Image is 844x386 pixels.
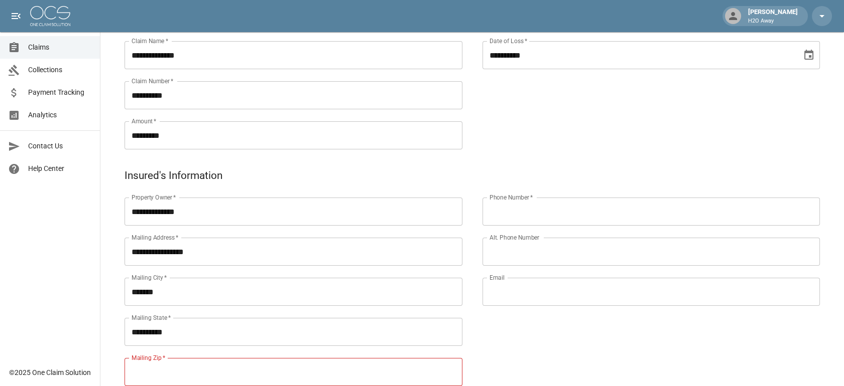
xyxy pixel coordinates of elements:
[490,193,533,202] label: Phone Number
[799,45,819,65] button: Choose date, selected date is Sep 24, 2025
[132,353,166,362] label: Mailing Zip
[132,233,178,242] label: Mailing Address
[490,37,527,45] label: Date of Loss
[132,313,171,322] label: Mailing State
[28,141,92,151] span: Contact Us
[132,273,167,282] label: Mailing City
[132,117,157,125] label: Amount
[748,17,798,26] p: H2O Away
[490,233,539,242] label: Alt. Phone Number
[9,367,91,377] div: © 2025 One Claim Solution
[132,77,173,85] label: Claim Number
[132,193,176,202] label: Property Owner
[490,273,505,282] label: Email
[30,6,70,26] img: ocs-logo-white-transparent.png
[28,163,92,174] span: Help Center
[28,87,92,98] span: Payment Tracking
[132,37,168,45] label: Claim Name
[744,7,802,25] div: [PERSON_NAME]
[6,6,26,26] button: open drawer
[28,42,92,53] span: Claims
[28,65,92,75] span: Collections
[28,110,92,120] span: Analytics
